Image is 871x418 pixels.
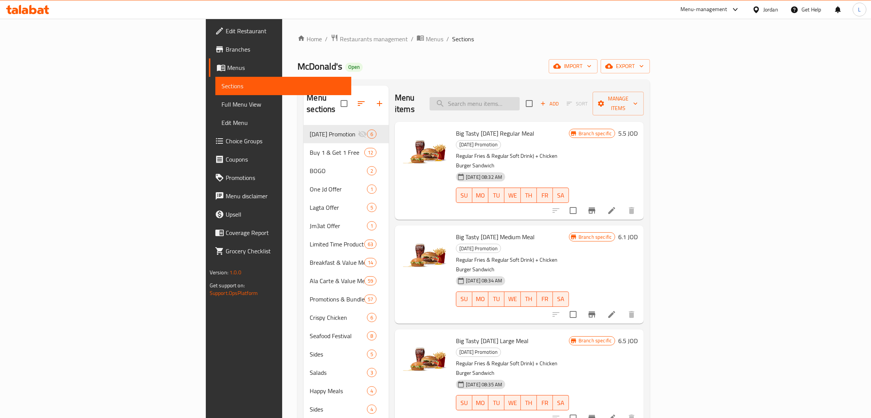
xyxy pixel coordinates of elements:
div: One Jd Offer1 [304,180,389,198]
span: Sections [221,81,345,91]
span: Promotions [226,173,345,182]
div: Seafood Festival8 [304,327,389,345]
button: Branch-specific-item [583,201,601,220]
button: WE [504,188,520,203]
span: Buy 1 & Get 1 Free [310,148,364,157]
span: One Jd Offer [310,185,367,194]
div: Crispy Chicken6 [304,308,389,327]
button: FR [537,188,553,203]
h6: 6.5 JOD [618,335,638,346]
li: / [411,34,414,44]
span: Upsell [226,210,345,219]
button: FR [537,292,553,307]
span: BOGO [310,166,367,175]
span: SA [556,190,566,201]
button: MO [472,395,488,410]
a: Edit Menu [215,113,351,132]
span: Add [539,99,560,108]
span: Edit Menu [221,118,345,127]
button: MO [472,292,488,307]
nav: breadcrumb [297,34,650,44]
span: Lagta Offer [310,203,367,212]
a: Sections [215,77,351,95]
div: items [367,203,377,212]
p: Regular Fries & Regular Soft Drink) + Chicken Burger Sandwich [456,359,569,378]
div: Sides5 [304,345,389,363]
a: Edit Restaurant [209,22,351,40]
span: Breakfast & Value Meals [310,258,364,267]
span: TU [491,397,501,408]
div: Limited Time Products [310,240,364,249]
a: Menus [417,34,443,44]
div: items [367,368,377,377]
a: Menus [209,58,351,77]
a: Full Menu View [215,95,351,113]
div: items [364,276,377,285]
span: Grocery Checklist [226,246,345,256]
div: Happy Meals4 [304,382,389,400]
div: Promotions & Bundle Meals57 [304,290,389,308]
span: 12 [365,149,376,156]
button: TH [521,395,537,410]
span: [DATE] 08:35 AM [463,381,505,388]
span: 8 [367,332,376,340]
span: Promotions & Bundle Meals [310,295,364,304]
span: WE [507,190,517,201]
div: items [364,240,377,249]
a: Support.OpsPlatform [210,288,258,298]
span: Sides [310,350,367,359]
span: TU [491,190,501,201]
span: Branches [226,45,345,54]
span: Sort sections [352,94,370,113]
div: items [364,295,377,304]
button: TH [521,188,537,203]
span: 5 [367,351,376,358]
button: export [601,59,650,73]
div: Sides [310,405,367,414]
li: / [446,34,449,44]
button: SA [553,292,569,307]
span: 3 [367,369,376,376]
button: TH [521,292,537,307]
span: 1 [367,222,376,230]
span: MO [475,293,485,305]
button: WE [504,395,520,410]
a: Restaurants management [331,34,408,44]
div: items [367,185,377,194]
span: Open [345,64,363,70]
span: 59 [365,277,376,285]
span: Select to update [565,203,581,219]
div: items [367,386,377,395]
div: BOGO2 [304,162,389,180]
span: Coverage Report [226,228,345,237]
span: export [607,62,644,71]
span: Branch specific [575,233,615,241]
p: Regular Fries & Regular Soft Drink) + Chicken Burger Sandwich [456,151,569,170]
div: Salads3 [304,363,389,382]
a: Grocery Checklist [209,242,351,260]
h6: 5.5 JOD [618,128,638,139]
span: 14 [365,259,376,266]
div: Open [345,63,363,72]
div: Jm3at Offer1 [304,217,389,235]
span: Big Tasty [DATE] Regular Meal [456,128,534,139]
div: Ramadan Promotion [456,244,501,253]
div: Breakfast & Value Meals14 [304,253,389,272]
span: Sections [452,34,474,44]
span: Branch specific [575,337,615,344]
div: Ramadan Promotion [310,130,358,139]
span: Choice Groups [226,136,345,146]
span: Full Menu View [221,100,345,109]
div: items [367,313,377,322]
span: 6 [367,314,376,321]
span: 4 [367,387,376,395]
button: TU [488,188,504,203]
button: Manage items [593,92,644,115]
span: Select all sections [336,96,352,112]
span: Manage items [599,94,638,113]
span: Salads [310,368,367,377]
